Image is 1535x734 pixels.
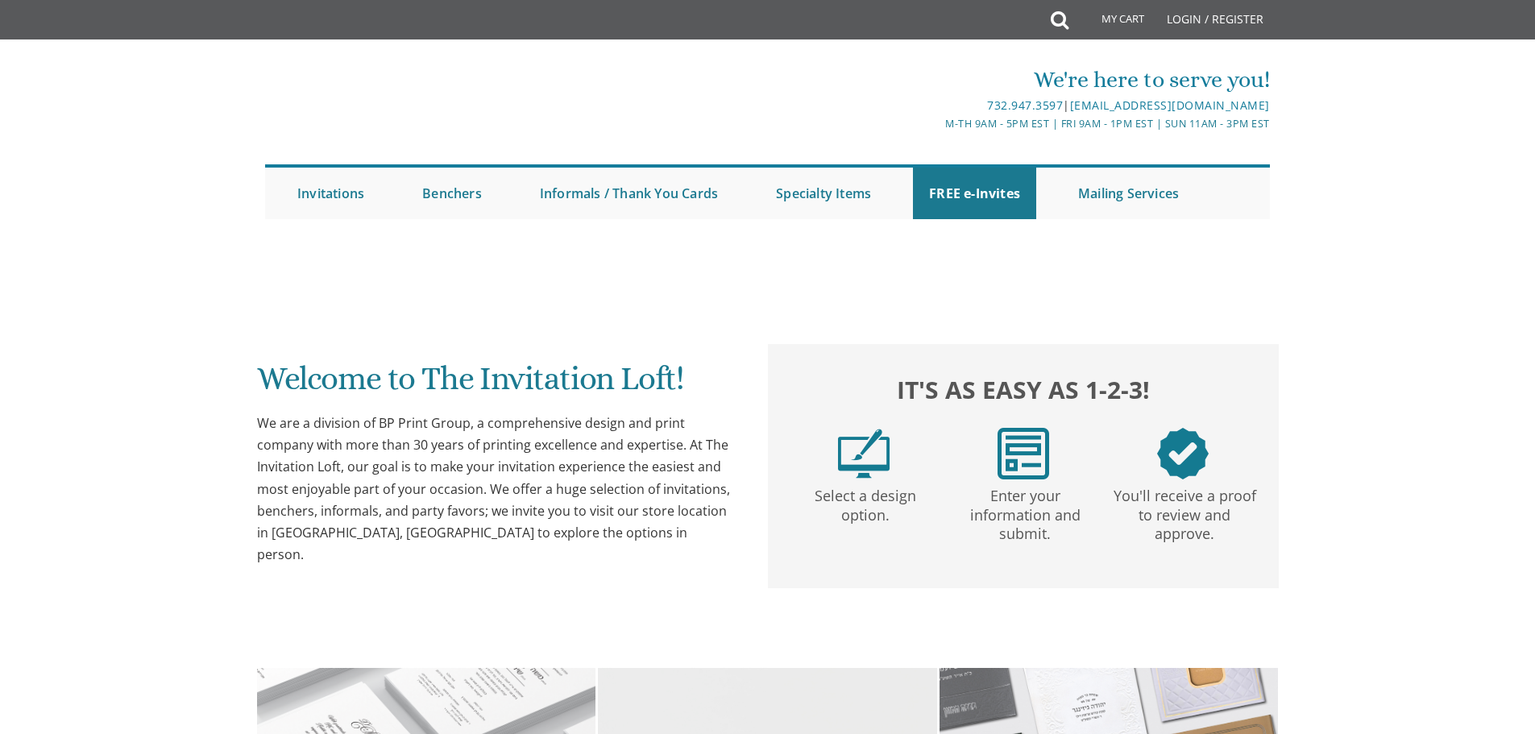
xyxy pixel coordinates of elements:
[524,168,734,219] a: Informals / Thank You Cards
[1108,479,1261,544] p: You'll receive a proof to review and approve.
[601,115,1270,132] div: M-Th 9am - 5pm EST | Fri 9am - 1pm EST | Sun 11am - 3pm EST
[281,168,380,219] a: Invitations
[1157,428,1209,479] img: step3.png
[1067,2,1155,42] a: My Cart
[257,413,736,566] div: We are a division of BP Print Group, a comprehensive design and print company with more than 30 y...
[760,168,887,219] a: Specialty Items
[784,371,1263,408] h2: It's as easy as 1-2-3!
[987,97,1063,113] a: 732.947.3597
[601,64,1270,96] div: We're here to serve you!
[998,428,1049,479] img: step2.png
[789,479,942,525] p: Select a design option.
[948,479,1101,544] p: Enter your information and submit.
[1062,168,1195,219] a: Mailing Services
[1070,97,1270,113] a: [EMAIL_ADDRESS][DOMAIN_NAME]
[913,168,1036,219] a: FREE e-Invites
[257,361,736,408] h1: Welcome to The Invitation Loft!
[838,428,890,479] img: step1.png
[601,96,1270,115] div: |
[406,168,498,219] a: Benchers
